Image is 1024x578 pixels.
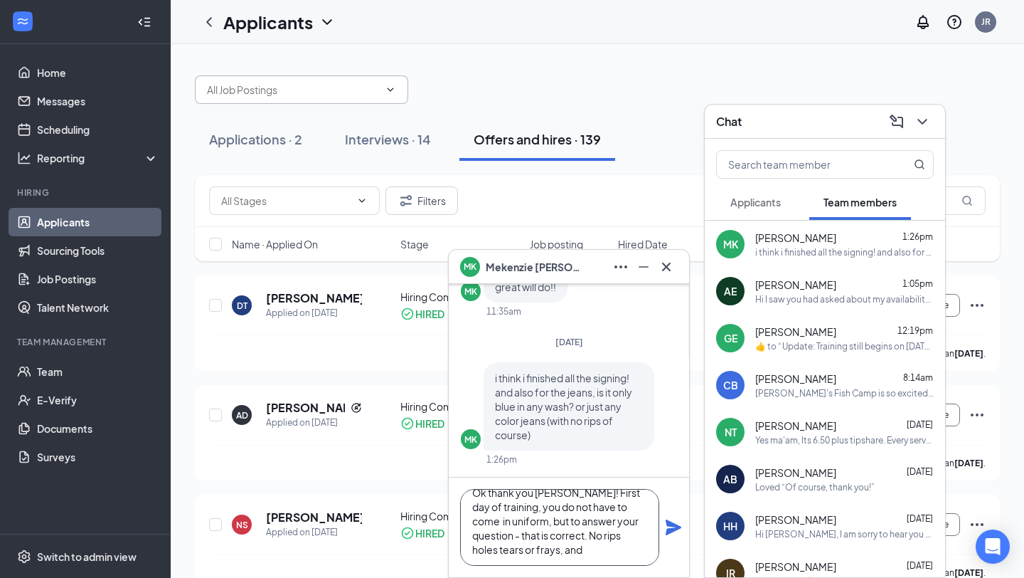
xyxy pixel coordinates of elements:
span: [PERSON_NAME] [755,372,836,386]
div: Reporting [37,151,159,165]
a: Messages [37,87,159,115]
div: Offers and hires · 139 [474,130,601,148]
input: All Stages [221,193,351,209]
span: 1:05pm [902,278,933,289]
svg: Minimize [635,258,652,275]
svg: Collapse [137,15,151,29]
div: AD [236,409,248,421]
div: Switch to admin view [37,550,137,564]
div: GE [724,331,737,345]
a: Team [37,357,159,386]
svg: Ellipses [969,406,986,424]
div: Interviews · 14 [345,130,431,148]
div: [PERSON_NAME]'s Fish Camp is so excited for you to join our team! Do you know anyone else who mig... [755,387,934,399]
a: Documents [37,414,159,443]
div: NT [725,425,737,439]
span: Mekenzie [PERSON_NAME] [486,259,585,275]
div: HIRED [415,307,444,321]
span: 1:26pm [902,231,933,242]
input: Search team member [717,151,885,178]
span: Applicants [730,196,781,209]
a: Surveys [37,443,159,471]
svg: CheckmarkCircle [400,416,415,431]
svg: WorkstreamLogo [16,14,30,28]
span: [DATE] [907,560,933,571]
b: [DATE] [954,567,983,578]
span: Stage [400,237,429,251]
svg: MagnifyingGlass [961,195,973,206]
div: JR [981,16,991,28]
svg: Ellipses [969,516,986,533]
button: ComposeMessage [885,110,908,133]
div: ​👍​ to “ Update: Training still begins on [DATE]! We are currently working on availabilities and ... [755,340,934,352]
svg: ChevronDown [319,14,336,31]
h1: Applicants [223,10,313,34]
span: [PERSON_NAME] [755,513,836,527]
svg: QuestionInfo [946,14,963,31]
div: NS [236,519,248,531]
div: HIRED [415,526,444,540]
svg: Ellipses [969,297,986,314]
svg: MagnifyingGlass [914,159,925,170]
span: [PERSON_NAME] [755,325,836,339]
span: great will do!! [495,280,556,293]
div: Applied on [DATE] [266,306,362,320]
span: 8:14am [903,372,933,383]
button: ChevronDown [911,110,934,133]
button: Filter Filters [385,186,458,215]
a: Home [37,58,159,87]
span: [PERSON_NAME] [755,559,836,574]
svg: Reapply [351,402,362,414]
svg: CheckmarkCircle [400,526,415,540]
a: Scheduling [37,115,159,144]
a: Applicants [37,208,159,236]
span: [PERSON_NAME] [755,466,836,480]
svg: ChevronDown [385,84,396,95]
div: Open Intercom Messenger [976,530,1010,564]
span: i think i finished all the signing! and also for the jeans, is it only blue in any wash? or just ... [495,372,632,441]
a: Talent Network [37,293,159,322]
span: [DATE] [907,419,933,430]
svg: CheckmarkCircle [400,307,415,321]
svg: Filter [398,192,415,209]
svg: Notifications [914,14,932,31]
div: HH [723,519,737,533]
h5: [PERSON_NAME] [266,290,362,306]
b: [DATE] [954,458,983,468]
svg: Plane [665,519,682,536]
a: E-Verify [37,386,159,414]
span: 12:19pm [897,325,933,336]
h5: [PERSON_NAME] [266,400,345,416]
div: i think i finished all the signing! and also for the jeans, is it only blue in any wash? or just ... [755,246,934,258]
button: Ellipses [609,256,632,278]
svg: ChevronLeft [201,14,218,31]
button: Cross [655,256,678,278]
button: Minimize [632,256,655,278]
span: [DATE] [907,513,933,524]
a: Job Postings [37,265,159,293]
div: Loved “Of course, thank you!” [755,481,875,493]
div: Applications · 2 [209,130,302,148]
div: Applied on [DATE] [266,525,362,540]
div: MK [723,237,738,251]
a: Sourcing Tools [37,236,159,265]
div: Yes ma'am, Its 6.50 plus tipshare. Every server pays out 4% of their sales per shift and all that... [755,434,934,446]
div: Hiring [17,186,156,199]
svg: ChevronDown [914,113,931,130]
span: Team members [823,196,897,209]
svg: Settings [17,550,31,564]
span: [PERSON_NAME] [755,231,836,245]
div: AB [723,472,737,486]
h5: [PERSON_NAME] [266,510,362,525]
div: MK [464,285,477,298]
svg: ComposeMessage [888,113,905,130]
div: Hi I saw you had asked about my availability. I was wondering how many days of training are next ... [755,293,934,305]
svg: ChevronDown [356,195,368,206]
span: [PERSON_NAME] [755,278,836,292]
svg: Analysis [17,151,31,165]
span: [PERSON_NAME] [755,419,836,433]
h3: Chat [716,114,742,130]
b: [DATE] [954,348,983,359]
